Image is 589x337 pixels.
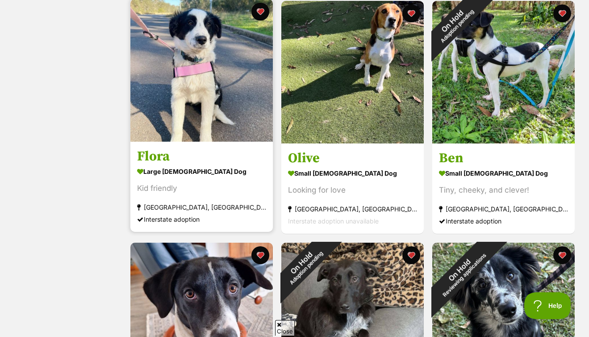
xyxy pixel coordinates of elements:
div: small [DEMOGRAPHIC_DATA] Dog [439,167,568,180]
div: Looking for love [288,185,417,197]
iframe: Help Scout Beacon - Open [524,292,571,319]
a: On HoldAdoption pending [432,136,575,145]
button: favourite [251,3,269,21]
button: favourite [402,246,420,264]
h3: Flora [137,148,266,165]
button: favourite [402,4,420,22]
span: Adoption pending [439,8,475,44]
div: [GEOGRAPHIC_DATA], [GEOGRAPHIC_DATA] [137,202,266,214]
span: Interstate adoption unavailable [288,218,379,225]
div: [GEOGRAPHIC_DATA], [GEOGRAPHIC_DATA] [288,203,417,215]
span: Reviewing applications [442,252,488,298]
button: favourite [553,4,571,22]
div: small [DEMOGRAPHIC_DATA] Dog [288,167,417,180]
h3: Olive [288,150,417,167]
a: Ben small [DEMOGRAPHIC_DATA] Dog Tiny, cheeky, and clever! [GEOGRAPHIC_DATA], [GEOGRAPHIC_DATA] I... [432,143,575,234]
h3: Ben [439,150,568,167]
a: Olive small [DEMOGRAPHIC_DATA] Dog Looking for love [GEOGRAPHIC_DATA], [GEOGRAPHIC_DATA] Intersta... [281,143,424,234]
div: Interstate adoption [137,214,266,226]
button: favourite [251,246,269,264]
div: Kid friendly [137,183,266,195]
img: Olive [281,1,424,143]
img: Ben [432,1,575,143]
div: On Hold [264,226,343,304]
div: On Hold [413,223,511,321]
span: Close [275,320,295,336]
div: Tiny, cheeky, and clever! [439,185,568,197]
div: Interstate adoption [439,215,568,227]
button: favourite [553,246,571,264]
div: large [DEMOGRAPHIC_DATA] Dog [137,165,266,178]
span: Adoption pending [288,250,324,286]
a: Flora large [DEMOGRAPHIC_DATA] Dog Kid friendly [GEOGRAPHIC_DATA], [GEOGRAPHIC_DATA] Interstate a... [130,142,273,232]
div: [GEOGRAPHIC_DATA], [GEOGRAPHIC_DATA] [439,203,568,215]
